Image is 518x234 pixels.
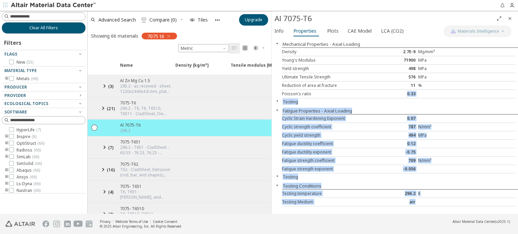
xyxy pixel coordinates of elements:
[101,206,116,222] button: (7)
[418,191,457,196] div: K
[282,191,379,196] div: Testing temperature
[4,154,9,160] i: toogle group
[4,109,27,115] span: Software
[17,147,41,153] span: Radioss
[379,91,418,97] div: 0.33
[379,124,418,130] div: 787
[418,66,457,71] div: MPa
[17,188,40,193] span: Nastran
[120,139,171,145] div: 7075-T651
[282,166,379,172] div: Fatigue strength exponent
[4,188,9,193] i: toogle group
[282,66,379,71] div: Yield strength
[2,83,86,91] button: Producer
[36,127,41,133] span: ( 7 )
[418,133,457,138] div: MPa
[34,147,41,153] span: ( 66 )
[231,62,279,74] span: Tensile modulus [MPa]
[4,93,26,98] span: Provider
[282,149,379,155] div: Fatigue ductility exponent
[2,50,86,58] button: Flags
[147,33,164,39] span: 7075 t6
[33,167,40,173] span: ( 66 )
[379,191,418,196] div: 296.2
[379,133,418,138] div: 494
[283,174,298,180] button: Testing
[242,45,248,51] i: 
[4,51,17,57] span: Flags
[348,26,372,36] span: CAE Model
[272,41,283,46] button: Close
[26,59,33,65] span: ( 55 )
[418,49,457,55] div: Mg/mm³
[4,174,9,180] i: toogle group
[453,219,495,224] span: Altair Material Data Center
[245,17,262,23] span: Upgrade
[100,224,182,229] div: © 2025 Altair Engineering, Inc. All Rights Reserved.
[272,107,283,113] button: Close
[120,189,171,200] div: T6, T651 - [PERSON_NAME], and shapes: rolled, drawn, or cold-finished - 6.35 - 25.43, 50.83 - 76....
[379,49,418,55] div: 2.7E-9
[4,76,9,81] i: toogle group
[98,18,136,22] span: Advanced Search
[101,161,116,178] button: (16)
[283,99,298,105] button: Testing
[2,67,86,75] button: Material Type
[282,74,379,80] div: Ultimate Tensile Strength
[4,101,48,106] span: Ecological Topics
[282,83,379,88] div: Reduction of area at fracture
[505,13,515,24] button: Close
[178,44,229,52] div: Unit System
[108,83,114,89] span: ( 3 )
[283,41,360,47] button: Mechanical Properties - Axial Loading
[31,76,38,81] span: ( 66 )
[275,13,494,24] div: Al 7075-T6
[327,26,339,36] span: Plots
[120,167,171,178] div: T62 - CladSheet, Extrusion (rod, bar, and shapes), Rod, and shapes: rolled, drawn, or cold-finish...
[2,22,86,34] button: Clear All Filters
[120,78,171,83] div: Al Zn Mg Cu 1.5
[17,76,38,81] span: Metals
[282,199,379,205] div: Testing Medium
[29,25,58,31] span: Clear All Filters
[120,161,171,167] div: 7075-T62
[272,98,283,104] button: Close
[283,108,352,114] button: Fatigue Properties - Axial Loading
[379,74,418,80] div: 576
[108,189,114,195] span: ( 4 )
[282,49,379,55] div: Density
[227,62,282,74] span: Tensile modulus [MPa]
[444,26,511,37] button: AI CopilotMaterials Intelligence
[120,83,171,94] div: 295.2 - as received - sheet. 1220x2440x4.8 mm, plate. 30 mm thick
[101,100,116,116] button: (21)
[141,17,147,23] i: 
[5,221,35,227] img: Altair Engineering
[240,43,251,54] button: Tile View
[379,141,418,146] div: 0.12
[120,62,133,74] span: Name
[171,62,227,74] span: Density [kg/m³]
[418,83,457,88] div: %
[293,26,316,36] span: Properties
[17,134,36,139] span: Inspire
[17,127,41,133] span: HyperLife
[379,66,418,71] div: 498
[239,14,268,26] button: Upgrade
[4,68,37,73] span: Material Type
[379,158,418,163] div: 709
[379,58,418,63] div: 71900
[120,128,141,133] div: 296.2
[251,43,268,54] button: Theme
[178,44,229,52] span: Metric
[17,181,40,187] span: Ls-Dyna
[101,139,116,156] button: (7)
[120,122,141,128] div: Al 7075-T6
[17,161,42,166] span: SimSolid
[120,206,171,211] div: 7075- T6510
[101,78,116,94] button: (3)
[4,134,9,139] i: toogle group
[120,211,171,222] div: T6, T6510, T6511 - Extrusion (rod, bar, and shapes) - 76.2 - 114.3, 114.3 - 127, 38.1 - 76.2, ≤6....
[283,183,321,189] button: Testing Conditions
[108,211,114,217] span: ( 7 )
[418,74,457,80] div: MPa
